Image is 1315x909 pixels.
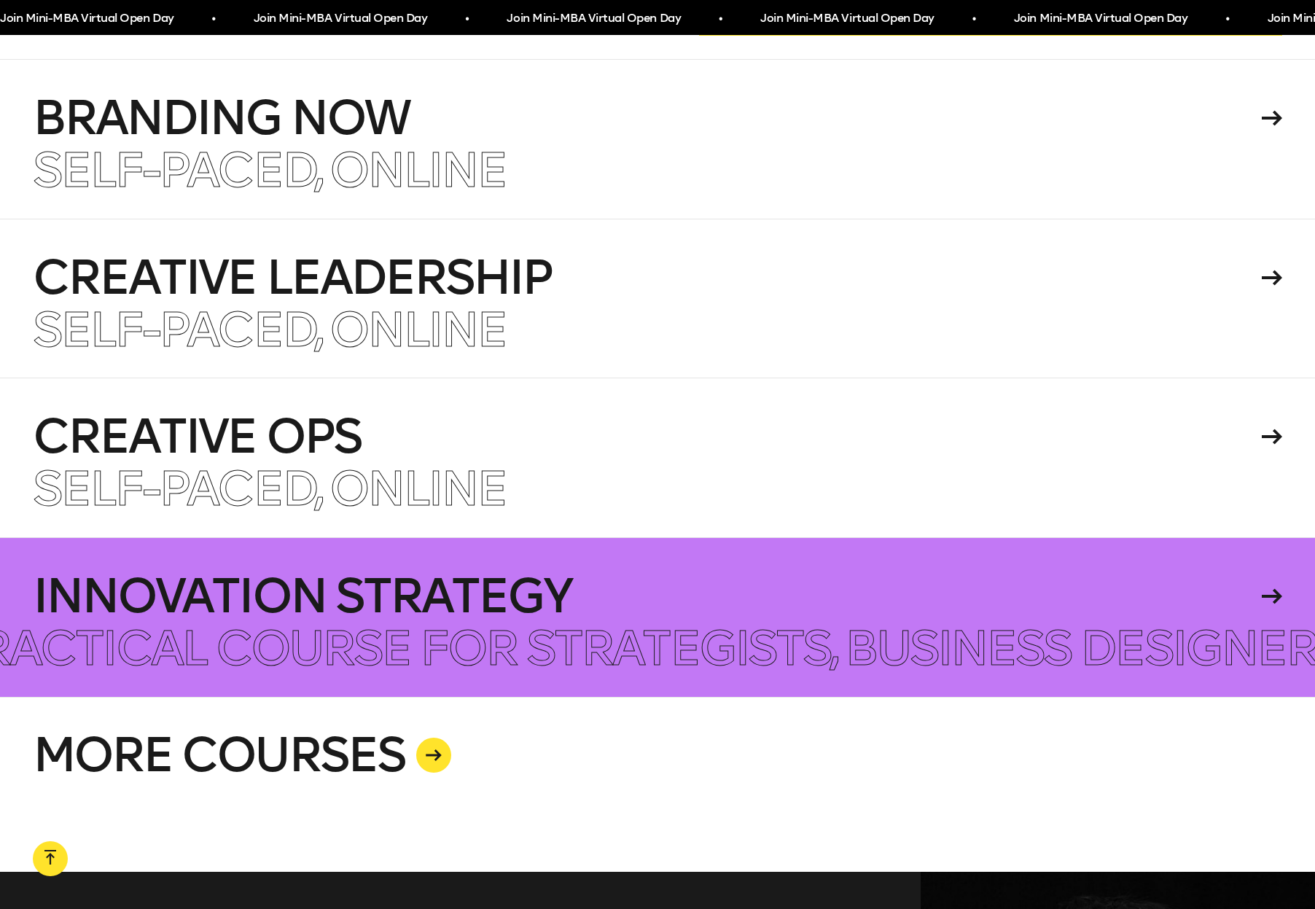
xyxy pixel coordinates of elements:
[33,254,1257,301] h4: Creative Leadership
[1223,6,1227,32] span: •
[33,573,1257,620] h4: Innovation Strategy
[33,413,1257,460] h4: Creative Ops
[33,301,506,359] span: Self-paced, Online
[717,6,720,32] span: •
[33,460,506,518] span: Self-paced, Online
[209,6,213,32] span: •
[33,697,1282,872] a: MORE COURSES
[33,141,506,199] span: Self-paced, Online
[33,95,1257,141] h4: Branding Now
[970,6,974,32] span: •
[463,6,467,32] span: •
